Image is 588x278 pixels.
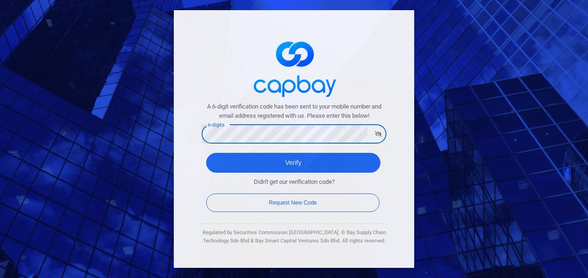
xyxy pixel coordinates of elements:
[202,102,386,121] span: A 6-digit verification code has been sent to your mobile number and email address registered with...
[202,229,386,245] div: Regulated by Securities Commission [GEOGRAPHIC_DATA]. © Bay Supply Chain Technology Sdn Bhd & Bay...
[208,121,224,128] label: 6-digits
[206,193,380,212] button: Request New Code
[248,33,340,102] img: logo
[254,177,335,187] span: Didn't get our verification code?
[206,153,380,173] button: Verify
